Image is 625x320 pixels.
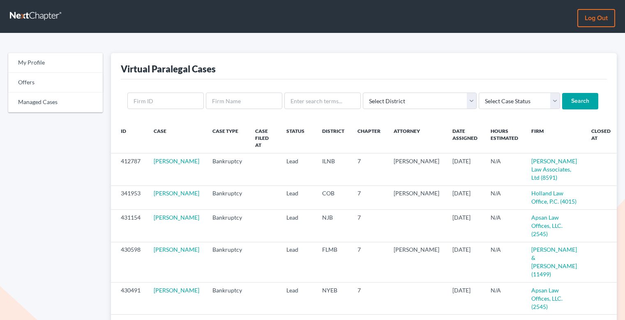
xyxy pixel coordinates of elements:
[121,63,216,75] div: Virtual Paralegal Cases
[387,123,446,153] th: Attorney
[387,242,446,282] td: [PERSON_NAME]
[316,283,351,315] td: NYEB
[111,210,147,242] td: 431154
[446,242,484,282] td: [DATE]
[147,123,206,153] th: Case
[585,123,617,153] th: Closed at
[111,242,147,282] td: 430598
[484,210,525,242] td: N/A
[280,123,316,153] th: Status
[316,153,351,186] td: ILNB
[316,242,351,282] td: FLMB
[387,153,446,186] td: [PERSON_NAME]
[111,283,147,315] td: 430491
[154,214,199,221] a: [PERSON_NAME]
[206,153,249,186] td: Bankruptcy
[206,210,249,242] td: Bankruptcy
[531,158,577,181] a: [PERSON_NAME] Law Associates, Ltd (8591)
[351,186,387,209] td: 7
[280,186,316,209] td: Lead
[8,93,103,112] a: Managed Cases
[531,246,577,278] a: [PERSON_NAME] & [PERSON_NAME] (11499)
[484,242,525,282] td: N/A
[154,246,199,253] a: [PERSON_NAME]
[577,9,615,27] a: Log out
[484,186,525,209] td: N/A
[531,190,577,205] a: Holland Law Office, P.C. (4015)
[280,283,316,315] td: Lead
[154,190,199,197] a: [PERSON_NAME]
[280,153,316,186] td: Lead
[111,186,147,209] td: 341953
[154,158,199,165] a: [PERSON_NAME]
[531,287,563,310] a: Apsan Law Offices, LLC. (2545)
[127,93,204,109] input: Firm ID
[446,123,484,153] th: Date Assigned
[446,186,484,209] td: [DATE]
[525,123,585,153] th: Firm
[316,123,351,153] th: District
[484,153,525,186] td: N/A
[446,283,484,315] td: [DATE]
[351,123,387,153] th: Chapter
[206,123,249,153] th: Case Type
[280,210,316,242] td: Lead
[111,123,147,153] th: ID
[154,287,199,294] a: [PERSON_NAME]
[484,283,525,315] td: N/A
[206,283,249,315] td: Bankruptcy
[446,210,484,242] td: [DATE]
[206,93,282,109] input: Firm Name
[351,153,387,186] td: 7
[206,242,249,282] td: Bankruptcy
[8,73,103,93] a: Offers
[562,93,598,109] input: Search
[351,210,387,242] td: 7
[111,153,147,186] td: 412787
[8,53,103,73] a: My Profile
[316,210,351,242] td: NJB
[387,186,446,209] td: [PERSON_NAME]
[280,242,316,282] td: Lead
[484,123,525,153] th: Hours Estimated
[351,242,387,282] td: 7
[249,123,280,153] th: Case Filed At
[531,214,563,237] a: Apsan Law Offices, LLC. (2545)
[351,283,387,315] td: 7
[446,153,484,186] td: [DATE]
[206,186,249,209] td: Bankruptcy
[284,93,361,109] input: Enter search terms...
[316,186,351,209] td: COB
